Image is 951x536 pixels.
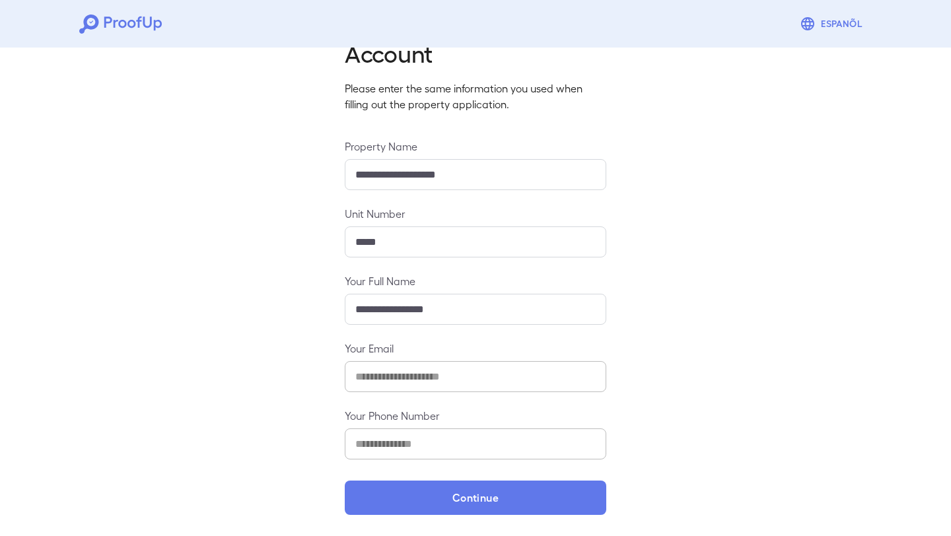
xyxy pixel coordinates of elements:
button: Espanõl [794,11,872,37]
p: Please enter the same information you used when filling out the property application. [345,81,606,112]
label: Property Name [345,139,606,154]
label: Your Email [345,341,606,356]
label: Unit Number [345,206,606,221]
label: Your Full Name [345,273,606,288]
label: Your Phone Number [345,408,606,423]
button: Continue [345,481,606,515]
